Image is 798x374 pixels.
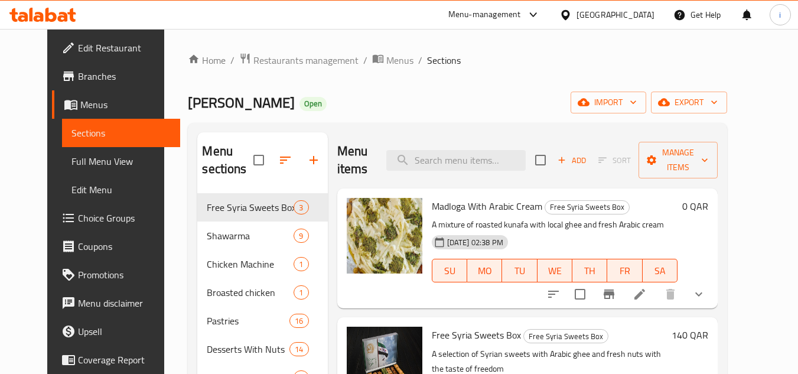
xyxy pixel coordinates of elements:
button: export [651,92,727,113]
input: search [386,150,526,171]
h2: Menu sections [202,142,253,178]
button: TU [502,259,537,282]
a: Edit Menu [62,175,181,204]
span: 14 [290,344,308,355]
div: Open [299,97,327,111]
div: Menu-management [448,8,521,22]
a: Choice Groups [52,204,181,232]
span: Select section first [591,151,639,170]
h6: 0 QAR [682,198,708,214]
span: 1 [294,259,308,270]
button: MO [467,259,502,282]
button: TH [572,259,607,282]
a: Branches [52,62,181,90]
span: [DATE] 02:38 PM [442,237,508,248]
span: TH [577,262,602,279]
span: Desserts With Nuts [207,342,289,356]
span: Add item [553,151,591,170]
span: SA [647,262,673,279]
a: Coupons [52,232,181,261]
div: items [294,257,308,271]
span: Select all sections [246,148,271,173]
span: Pastries [207,314,289,328]
span: Select to update [568,282,592,307]
span: Manage items [648,145,708,175]
a: Upsell [52,317,181,346]
span: 16 [290,316,308,327]
span: Free Syria Sweets Box [524,330,608,343]
button: FR [607,259,642,282]
span: Edit Menu [71,183,171,197]
span: [PERSON_NAME] [188,89,295,116]
svg: Show Choices [692,287,706,301]
a: Full Menu View [62,147,181,175]
span: Shawarma [207,229,294,243]
h2: Menu items [337,142,373,178]
div: items [289,342,308,356]
span: Chicken Machine [207,257,294,271]
div: Desserts With Nuts14 [197,335,327,363]
button: show more [685,280,713,308]
span: Full Menu View [71,154,171,168]
div: Shawarma9 [197,222,327,250]
span: Restaurants management [253,53,359,67]
span: MO [472,262,497,279]
span: Broasted chicken [207,285,294,300]
span: i [779,8,781,21]
span: Menu disclaimer [78,296,171,310]
a: Promotions [52,261,181,289]
li: / [230,53,234,67]
a: Edit menu item [633,287,647,301]
div: Pastries16 [197,307,327,335]
a: Home [188,53,226,67]
li: / [418,53,422,67]
button: import [571,92,646,113]
span: 3 [294,202,308,213]
span: Sections [427,53,461,67]
button: sort-choices [539,280,568,308]
a: Sections [62,119,181,147]
nav: breadcrumb [188,53,727,68]
button: Branch-specific-item [595,280,623,308]
span: Free Syria Sweets Box [432,326,521,344]
p: A mixture of roasted kunafa with local ghee and fresh Arabic cream [432,217,678,232]
div: items [294,200,308,214]
span: Open [299,99,327,109]
div: items [289,314,308,328]
a: Menus [52,90,181,119]
a: Menus [372,53,413,68]
span: SU [437,262,462,279]
span: Sort sections [271,146,299,174]
div: Free Syria Sweets Box3 [197,193,327,222]
li: / [363,53,367,67]
span: Free Syria Sweets Box [545,200,629,214]
span: TU [507,262,532,279]
span: Promotions [78,268,171,282]
div: Free Syria Sweets Box [545,200,630,214]
h6: 140 QAR [672,327,708,343]
span: WE [542,262,568,279]
span: Add [556,154,588,167]
button: Add section [299,146,328,174]
span: Branches [78,69,171,83]
a: Menu disclaimer [52,289,181,317]
span: Upsell [78,324,171,339]
span: Free Syria Sweets Box [207,200,294,214]
div: items [294,285,308,300]
div: items [294,229,308,243]
span: 9 [294,230,308,242]
span: Select section [528,148,553,173]
span: Madloga With Arabic Cream [432,197,542,215]
button: SA [643,259,678,282]
button: Add [553,151,591,170]
a: Coverage Report [52,346,181,374]
span: Coverage Report [78,353,171,367]
span: 1 [294,287,308,298]
span: import [580,95,637,110]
